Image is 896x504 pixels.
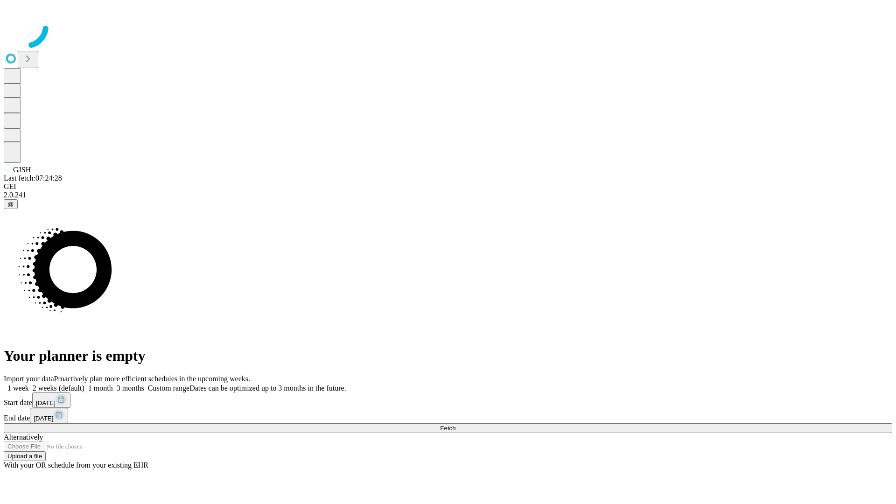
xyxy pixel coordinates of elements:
[54,375,250,383] span: Proactively plan more efficient schedules in the upcoming weeks.
[4,199,18,209] button: @
[4,408,892,423] div: End date
[36,399,56,406] span: [DATE]
[189,384,346,392] span: Dates can be optimized up to 3 months in the future.
[4,182,892,191] div: GEI
[32,392,70,408] button: [DATE]
[88,384,113,392] span: 1 month
[4,392,892,408] div: Start date
[117,384,144,392] span: 3 months
[30,408,68,423] button: [DATE]
[4,191,892,199] div: 2.0.241
[4,347,892,364] h1: Your planner is empty
[34,415,53,422] span: [DATE]
[33,384,84,392] span: 2 weeks (default)
[13,166,31,174] span: GJSH
[4,174,62,182] span: Last fetch: 07:24:28
[4,375,54,383] span: Import your data
[4,461,148,469] span: With your OR schedule from your existing EHR
[148,384,189,392] span: Custom range
[7,201,14,208] span: @
[4,451,46,461] button: Upload a file
[440,425,455,432] span: Fetch
[4,433,43,441] span: Alternatively
[7,384,29,392] span: 1 week
[4,423,892,433] button: Fetch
